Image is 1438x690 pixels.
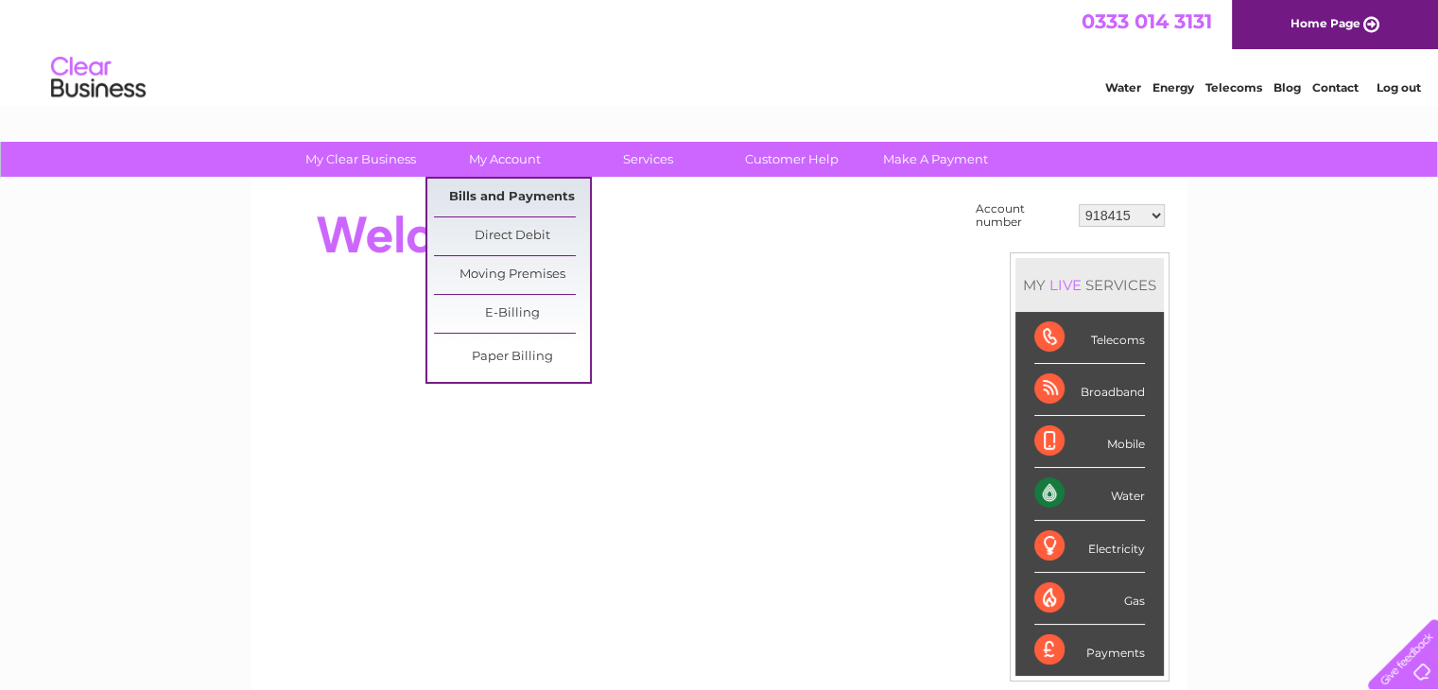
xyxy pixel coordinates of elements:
a: Direct Debit [434,217,590,255]
a: Water [1105,80,1141,95]
div: Gas [1034,573,1145,625]
div: LIVE [1046,276,1085,294]
a: E-Billing [434,295,590,333]
a: Make A Payment [858,142,1014,177]
div: Clear Business is a trading name of Verastar Limited (registered in [GEOGRAPHIC_DATA] No. 3667643... [273,10,1167,92]
a: Services [570,142,726,177]
a: Energy [1152,80,1194,95]
div: Telecoms [1034,312,1145,364]
div: Electricity [1034,521,1145,573]
td: Account number [971,198,1074,233]
div: Broadband [1034,364,1145,416]
div: Payments [1034,625,1145,676]
a: My Account [426,142,582,177]
div: Mobile [1034,416,1145,468]
a: Log out [1376,80,1420,95]
a: Bills and Payments [434,179,590,216]
a: Contact [1312,80,1359,95]
a: Blog [1273,80,1301,95]
a: Telecoms [1205,80,1262,95]
a: My Clear Business [283,142,439,177]
a: Customer Help [714,142,870,177]
a: Moving Premises [434,256,590,294]
a: 0333 014 3131 [1082,9,1212,33]
a: Paper Billing [434,338,590,376]
img: logo.png [50,49,147,107]
div: MY SERVICES [1015,258,1164,312]
div: Water [1034,468,1145,520]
